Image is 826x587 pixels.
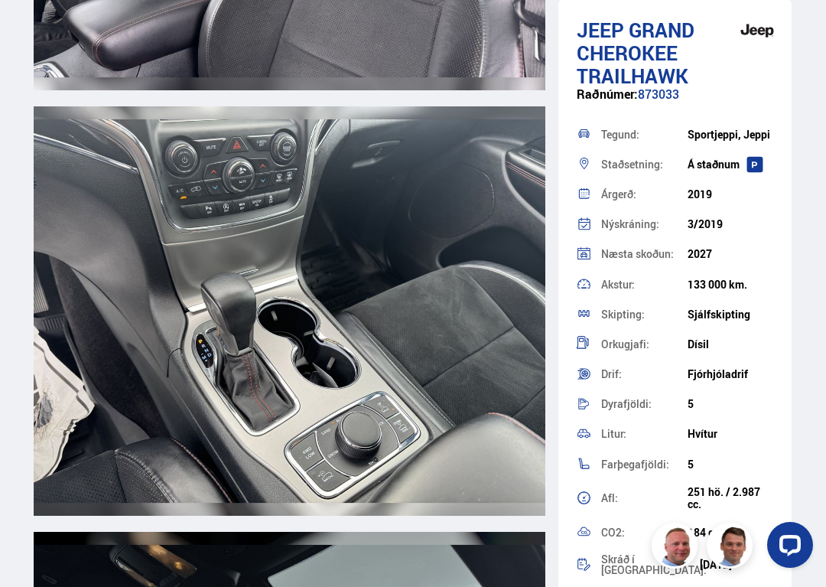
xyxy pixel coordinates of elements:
img: siFngHWaQ9KaOqBr.png [654,525,700,571]
div: 5 [688,458,774,471]
div: 5 [688,398,774,410]
div: 2027 [688,248,774,260]
div: Akstur: [601,279,688,290]
div: Árgerð: [601,189,688,200]
div: CO2: [601,527,688,538]
img: FbJEzSuNWCJXmdc-.webp [709,525,755,571]
div: 2019 [688,188,774,201]
div: Litur: [601,429,688,439]
div: Hvítur [688,428,774,440]
div: Orkugjafi: [601,339,688,350]
div: Tegund: [601,129,688,140]
div: Dísil [688,338,774,351]
div: Skráð í [GEOGRAPHIC_DATA]: [601,554,700,576]
div: Sjálfskipting [688,308,774,321]
div: Drif: [601,369,688,380]
div: 873033 [577,87,774,117]
iframe: LiveChat chat widget [755,516,819,580]
span: Raðnúmer: [577,86,638,103]
div: Skipting: [601,309,688,320]
div: 133 000 km. [688,279,774,291]
div: Staðsetning: [601,159,688,170]
img: brand logo [734,11,780,50]
div: Afl: [601,493,688,504]
div: Á staðnum [688,158,774,171]
div: Sportjeppi, Jeppi [688,129,774,141]
div: Nýskráning: [601,219,688,230]
span: Grand Cherokee TRAILHAWK [577,16,694,90]
div: Fjórhjóladrif [688,368,774,380]
div: 3/2019 [688,218,774,230]
div: Næsta skoðun: [601,249,688,259]
img: 3365222.jpeg [34,106,545,516]
div: Dyrafjöldi: [601,399,688,409]
div: 251 hö. / 2.987 cc. [688,486,774,510]
span: Jeep [577,16,624,44]
div: Farþegafjöldi: [601,459,688,470]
